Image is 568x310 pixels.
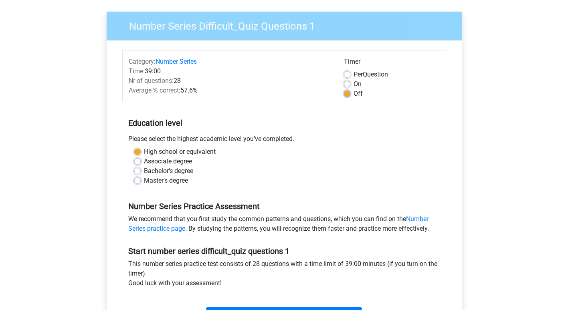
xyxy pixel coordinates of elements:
h3: Number Series Difficult_Quiz Questions 1 [119,17,456,32]
div: Timer [344,57,440,70]
h5: Start number series difficult_quiz questions 1 [128,246,440,256]
div: 28 [123,76,338,86]
label: High school or equivalent [144,147,216,157]
a: Number Series [156,58,197,65]
span: Per [354,70,363,78]
span: Average % correct: [129,87,180,94]
label: Question [354,70,388,79]
div: 39:00 [123,66,338,76]
span: Nr of questions: [129,77,174,85]
div: This number series practice test consists of 28 questions with a time limit of 39:00 minutes (if ... [122,259,446,291]
div: Please select the highest academic level you’ve completed. [122,134,446,147]
div: 57.6% [123,86,338,95]
h5: Number Series Practice Assessment [128,201,440,211]
label: Associate degree [144,157,192,166]
label: Bachelor's degree [144,166,193,176]
label: Master's degree [144,176,188,185]
span: Category: [129,58,156,65]
a: Number Series practice page [128,215,429,232]
h5: Education level [128,115,440,131]
label: Off [354,89,363,99]
div: We recommend that you first study the common patterns and questions, which you can find on the . ... [122,214,446,237]
label: On [354,79,362,89]
span: Time: [129,67,145,75]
